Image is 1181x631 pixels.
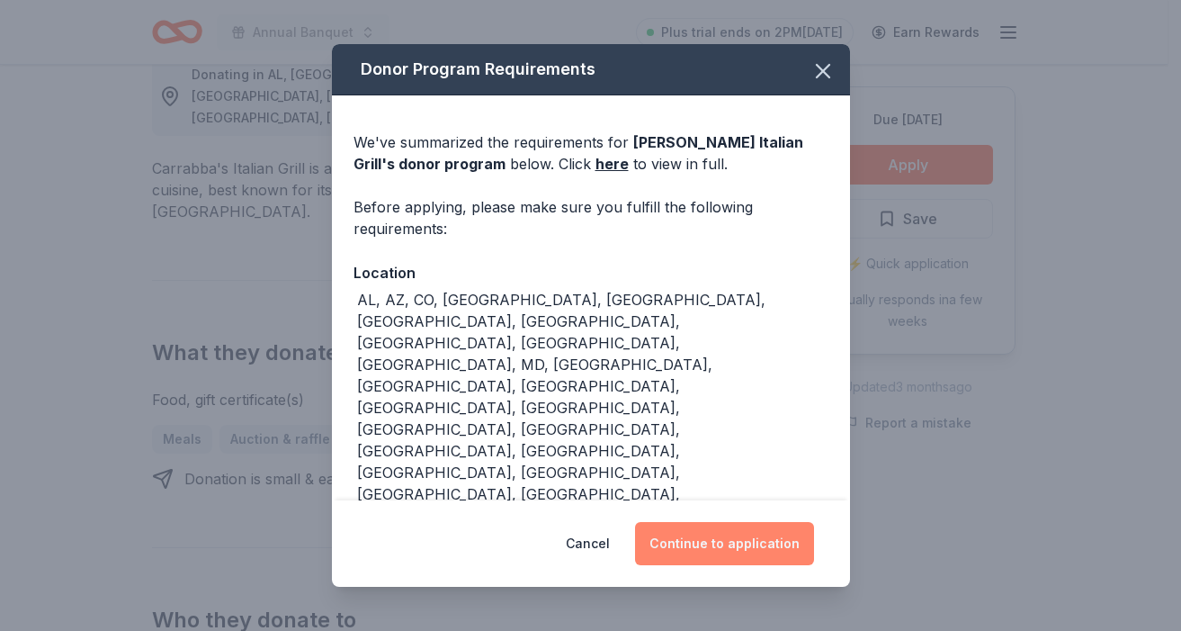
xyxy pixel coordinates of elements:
button: Cancel [566,522,610,565]
a: here [595,153,629,175]
div: Location [353,261,828,284]
div: Donor Program Requirements [332,44,850,95]
div: We've summarized the requirements for below. Click to view in full. [353,131,828,175]
div: AL, AZ, CO, [GEOGRAPHIC_DATA], [GEOGRAPHIC_DATA], [GEOGRAPHIC_DATA], [GEOGRAPHIC_DATA], [GEOGRAPH... [357,289,828,570]
div: Before applying, please make sure you fulfill the following requirements: [353,196,828,239]
button: Continue to application [635,522,814,565]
